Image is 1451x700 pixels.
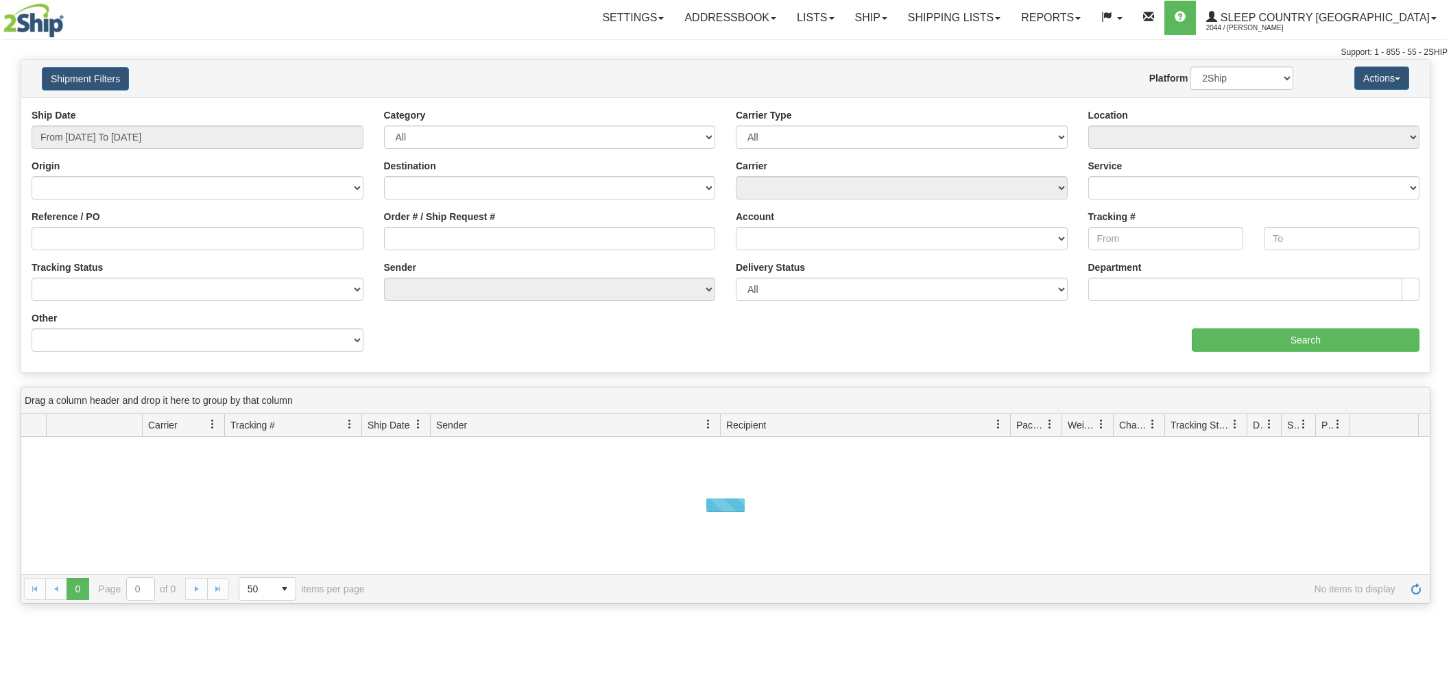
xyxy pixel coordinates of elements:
label: Location [1088,108,1128,122]
a: Recipient filter column settings [987,413,1010,436]
a: Pickup Status filter column settings [1326,413,1350,436]
span: Tracking # [230,418,275,432]
span: Recipient [726,418,766,432]
label: Reference / PO [32,210,100,224]
label: Order # / Ship Request # [384,210,496,224]
span: Page of 0 [99,577,176,601]
a: Sender filter column settings [697,413,720,436]
span: Tracking Status [1171,418,1230,432]
label: Delivery Status [736,261,805,274]
span: 2044 / [PERSON_NAME] [1206,21,1309,35]
label: Other [32,311,57,325]
span: Sleep Country [GEOGRAPHIC_DATA] [1217,12,1430,23]
label: Service [1088,159,1123,173]
label: Platform [1149,71,1188,85]
a: Addressbook [674,1,787,35]
label: Sender [384,261,416,274]
a: Delivery Status filter column settings [1258,413,1281,436]
a: Shipping lists [898,1,1011,35]
input: Search [1192,328,1419,352]
label: Ship Date [32,108,76,122]
a: Packages filter column settings [1038,413,1062,436]
div: Support: 1 - 855 - 55 - 2SHIP [3,47,1448,58]
span: No items to display [384,583,1395,594]
span: items per page [239,577,365,601]
span: Shipment Issues [1287,418,1299,432]
a: Carrier filter column settings [201,413,224,436]
iframe: chat widget [1419,280,1450,420]
span: Page 0 [67,578,88,600]
span: Delivery Status [1253,418,1264,432]
a: Sleep Country [GEOGRAPHIC_DATA] 2044 / [PERSON_NAME] [1196,1,1447,35]
span: select [274,578,296,600]
span: Sender [436,418,467,432]
a: Ship Date filter column settings [407,413,430,436]
a: Settings [592,1,674,35]
label: Tracking # [1088,210,1136,224]
label: Department [1088,261,1142,274]
a: Shipment Issues filter column settings [1292,413,1315,436]
input: From [1088,227,1244,250]
span: 50 [248,582,265,596]
a: Ship [845,1,898,35]
span: Charge [1119,418,1148,432]
a: Tracking Status filter column settings [1223,413,1247,436]
span: Carrier [148,418,178,432]
a: Weight filter column settings [1090,413,1113,436]
a: Tracking # filter column settings [338,413,361,436]
button: Actions [1354,67,1409,90]
label: Account [736,210,774,224]
a: Reports [1011,1,1091,35]
a: Charge filter column settings [1141,413,1164,436]
input: To [1264,227,1419,250]
span: Page sizes drop down [239,577,296,601]
span: Packages [1016,418,1045,432]
button: Shipment Filters [42,67,129,90]
a: Refresh [1405,578,1427,600]
span: Weight [1068,418,1096,432]
label: Category [384,108,426,122]
label: Carrier [736,159,767,173]
label: Carrier Type [736,108,791,122]
label: Tracking Status [32,261,103,274]
label: Origin [32,159,60,173]
div: grid grouping header [21,387,1430,414]
span: Pickup Status [1321,418,1333,432]
a: Lists [787,1,844,35]
img: logo2044.jpg [3,3,64,38]
label: Destination [384,159,436,173]
span: Ship Date [368,418,409,432]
